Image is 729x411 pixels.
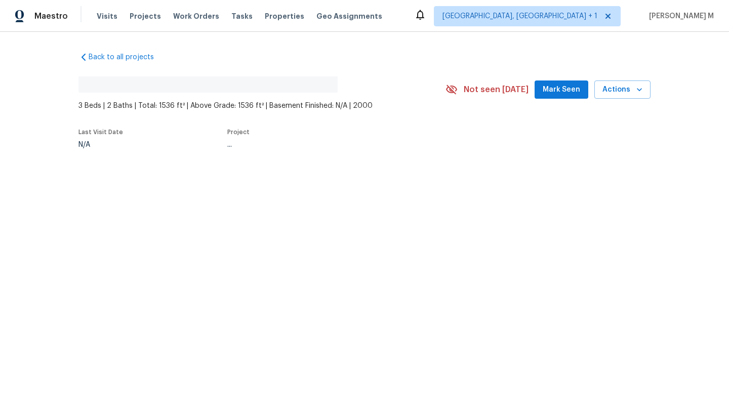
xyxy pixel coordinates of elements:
[543,84,580,96] span: Mark Seen
[97,11,117,21] span: Visits
[645,11,714,21] span: [PERSON_NAME] M
[265,11,304,21] span: Properties
[78,129,123,135] span: Last Visit Date
[316,11,382,21] span: Geo Assignments
[594,80,651,99] button: Actions
[442,11,597,21] span: [GEOGRAPHIC_DATA], [GEOGRAPHIC_DATA] + 1
[173,11,219,21] span: Work Orders
[34,11,68,21] span: Maestro
[227,141,422,148] div: ...
[78,141,123,148] div: N/A
[602,84,642,96] span: Actions
[464,85,529,95] span: Not seen [DATE]
[78,101,445,111] span: 3 Beds | 2 Baths | Total: 1536 ft² | Above Grade: 1536 ft² | Basement Finished: N/A | 2000
[130,11,161,21] span: Projects
[535,80,588,99] button: Mark Seen
[78,52,176,62] a: Back to all projects
[231,13,253,20] span: Tasks
[227,129,250,135] span: Project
